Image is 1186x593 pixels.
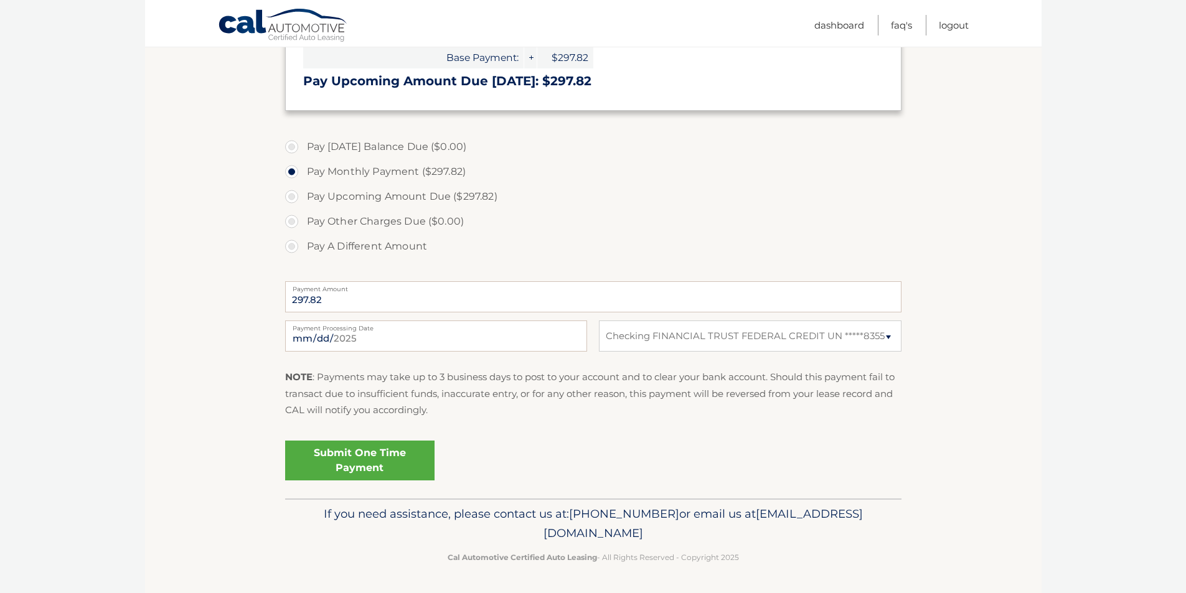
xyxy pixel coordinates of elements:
span: Base Payment: [303,47,524,68]
label: Payment Processing Date [285,320,587,330]
p: : Payments may take up to 3 business days to post to your account and to clear your bank account.... [285,369,901,418]
span: + [524,47,537,68]
label: Pay Monthly Payment ($297.82) [285,159,901,184]
label: Pay A Different Amount [285,234,901,259]
label: Payment Amount [285,281,901,291]
span: [PHONE_NUMBER] [569,507,679,521]
a: Dashboard [814,15,864,35]
h3: Pay Upcoming Amount Due [DATE]: $297.82 [303,73,883,89]
p: If you need assistance, please contact us at: or email us at [293,504,893,544]
span: $297.82 [537,47,593,68]
input: Payment Amount [285,281,901,312]
strong: NOTE [285,371,313,383]
label: Pay Upcoming Amount Due ($297.82) [285,184,901,209]
p: - All Rights Reserved - Copyright 2025 [293,551,893,564]
label: Pay [DATE] Balance Due ($0.00) [285,134,901,159]
input: Payment Date [285,320,587,352]
a: Cal Automotive [218,8,349,44]
a: Submit One Time Payment [285,441,435,480]
a: FAQ's [891,15,912,35]
a: Logout [939,15,969,35]
strong: Cal Automotive Certified Auto Leasing [448,553,597,562]
label: Pay Other Charges Due ($0.00) [285,209,901,234]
